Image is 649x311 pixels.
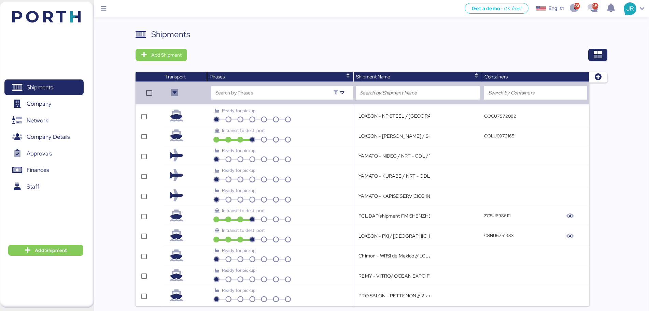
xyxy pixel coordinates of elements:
div: English [549,5,564,12]
input: Search by Shipment Name [360,89,476,97]
button: Add Shipment [8,245,83,256]
span: Ready for pickup [222,248,256,253]
div: Shipments [151,28,190,41]
span: Ready for pickup [222,188,256,193]
a: Company Details [4,129,84,145]
span: Add Shipment [35,246,67,254]
span: Add Shipment [151,51,182,59]
span: Approvals [27,149,52,159]
span: Ready for pickup [222,267,256,273]
span: Ready for pickup [222,148,256,153]
span: In transit to dest. port [222,208,265,213]
span: Shipment Name [356,74,390,80]
span: Shipments [27,83,53,92]
span: Containers [484,74,508,80]
span: Phases [210,74,225,80]
input: Search by Containers [488,89,583,97]
span: Network [27,116,48,125]
span: In transit to dest. port [222,128,265,133]
span: Ready for pickup [222,108,256,114]
span: Company [27,99,52,109]
q-button: OOLU0972165 [484,133,514,139]
span: In transit to dest. port [222,227,265,233]
span: Transport [165,74,186,80]
a: Network [4,113,84,128]
button: Add Shipment [136,49,187,61]
span: Finances [27,165,49,175]
a: Staff [4,179,84,194]
span: JR [626,4,634,13]
q-button: OOCU7572082 [484,113,516,119]
a: Approvals [4,146,84,161]
a: Company [4,96,84,112]
span: Company Details [27,132,70,142]
button: Menu [98,3,110,15]
span: Staff [27,182,39,192]
span: Ready for pickup [222,287,256,293]
a: Shipments [4,79,84,95]
q-button: CSNU6751333 [484,233,514,238]
q-button: ZCSU6986111 [484,213,511,219]
span: Ready for pickup [222,167,256,173]
a: Finances [4,162,84,178]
